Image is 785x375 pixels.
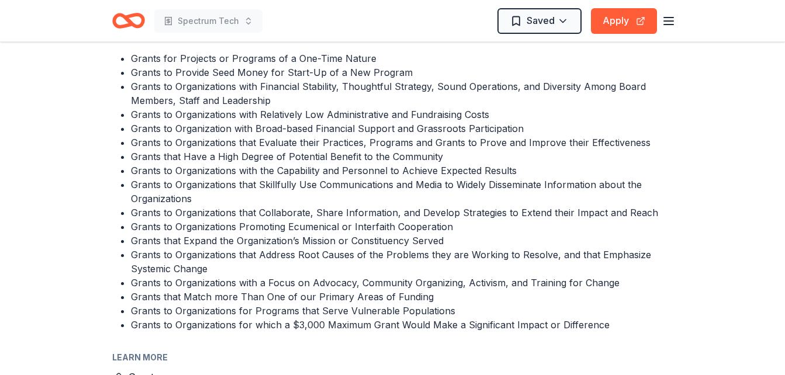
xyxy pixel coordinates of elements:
a: Home [112,7,145,34]
li: Grants to Organizations that Collaborate, Share Information, and Develop Strategies to Extend the... [131,206,673,220]
button: Apply [591,8,657,34]
button: Saved [497,8,582,34]
button: Spectrum Tech [154,9,262,33]
li: Grants to Organizations that Evaluate their Practices, Programs and Grants to Prove and Improve t... [131,136,673,150]
li: Grants for Projects or Programs of a One-Time Nature [131,51,673,65]
li: Grants to Organizations for which a $3,000 Maximum Grant Would Make a Significant Impact or Diffe... [131,318,673,332]
li: Grants that Expand the Organization’s Mission or Constituency Served [131,234,673,248]
li: Grants to Organizations that Address Root Causes of the Problems they are Working to Resolve, and... [131,248,673,276]
li: Grants to Organizations Promoting Ecumenical or Interfaith Cooperation [131,220,673,234]
li: Grants to Organizations with Relatively Low Administrative and Fundraising Costs [131,107,673,121]
div: Learn more [112,350,673,364]
li: Grants to Provide Seed Money for Start-Up of a New Program [131,65,673,79]
li: Grants to Organizations for Programs that Serve Vulnerable Populations [131,304,673,318]
li: Grants to Organizations that Skillfully Use Communications and Media to Widely Disseminate Inform... [131,178,673,206]
span: Saved [527,13,555,28]
li: Grants that Have a High Degree of Potential Benefit to the Community [131,150,673,164]
span: Spectrum Tech [178,14,239,28]
li: Grants to Organizations with the Capability and Personnel to Achieve Expected Results [131,164,673,178]
li: Grants that Match more Than One of our Primary Areas of Funding [131,290,673,304]
li: Grants to Organization with Broad-based Financial Support and Grassroots Participation [131,121,673,136]
li: Grants to Organizations with a Focus on Advocacy, Community Organizing, Activism, and Training fo... [131,276,673,290]
li: Grants to Organizations with Financial Stability, Thoughtful Strategy, Sound Operations, and Dive... [131,79,673,107]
